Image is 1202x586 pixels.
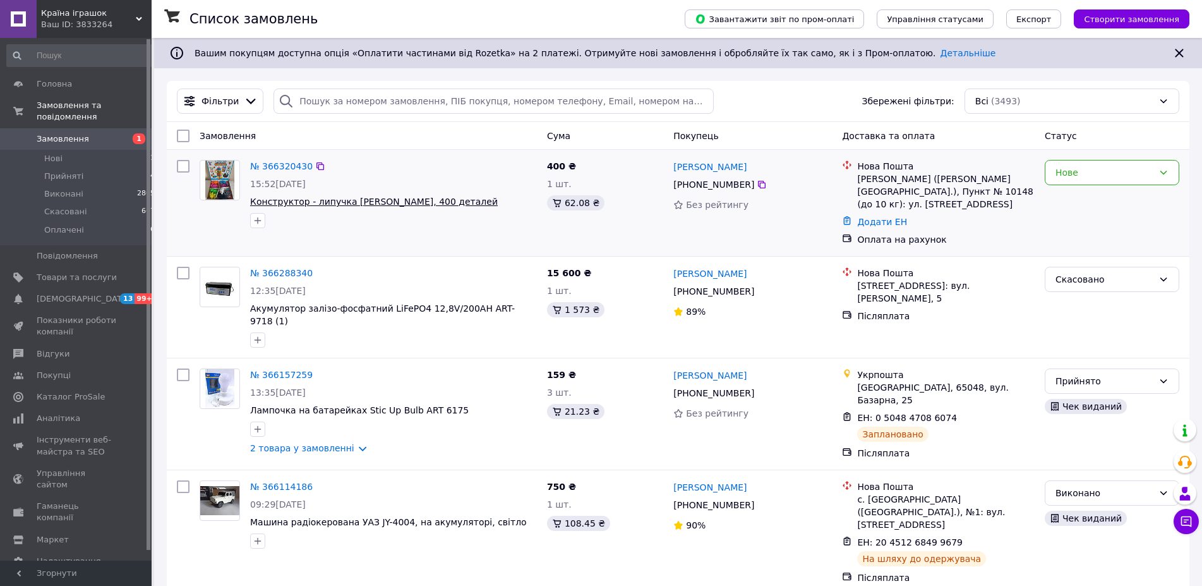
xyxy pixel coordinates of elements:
span: 1 шт. [547,179,572,189]
div: Чек виданий [1045,511,1127,526]
span: 750 ₴ [547,482,576,492]
a: Фото товару [200,267,240,307]
span: 15 600 ₴ [547,268,592,278]
span: Конструктор - липучка [PERSON_NAME], 400 деталей [250,197,498,207]
span: 1 шт. [547,286,572,296]
span: Управління статусами [887,15,983,24]
span: Вашим покупцям доступна опція «Оплатити частинами від Rozetka» на 2 платежі. Отримуйте нові замов... [195,48,995,58]
span: Створити замовлення [1084,15,1179,24]
input: Пошук за номером замовлення, ПІБ покупця, номером телефону, Email, номером накладної [273,89,713,114]
span: Прийняті [44,171,83,182]
span: Повідомлення [37,250,98,262]
button: Завантажити звіт по пром-оплаті [685,9,864,28]
span: Збережені фільтри: [862,95,954,107]
span: (3493) [991,96,1021,106]
span: Відгуки [37,348,69,360]
div: Післяплата [857,571,1035,584]
span: 14 [146,171,155,182]
span: 09:29[DATE] [250,499,306,510]
span: Завантажити звіт по пром-оплаті [695,13,854,25]
a: Додати ЕН [857,217,907,227]
div: Нова Пошта [857,480,1035,493]
span: Головна [37,78,72,90]
a: № 366114186 [250,482,313,492]
input: Пошук [6,44,156,67]
span: 1 [133,133,145,144]
a: № 366157259 [250,370,313,380]
div: [STREET_ADDRESS]: вул. [PERSON_NAME], 5 [857,279,1035,305]
span: Нові [44,153,63,164]
div: [PHONE_NUMBER] [671,283,757,300]
span: Експорт [1016,15,1052,24]
span: Без рейтингу [686,200,748,210]
div: [PHONE_NUMBER] [671,496,757,514]
a: [PERSON_NAME] [673,161,747,173]
a: [PERSON_NAME] [673,369,747,382]
div: На шляху до одержувача [857,551,986,566]
span: Управління сайтом [37,468,117,491]
span: 15:52[DATE] [250,179,306,189]
div: Нова Пошта [857,160,1035,173]
a: Фото товару [200,480,240,521]
a: Створити замовлення [1061,13,1189,23]
img: Фото товару [200,486,239,515]
button: Чат з покупцем [1174,509,1199,534]
div: [PHONE_NUMBER] [671,176,757,193]
div: Оплата на рахунок [857,233,1035,246]
span: Покупці [37,370,71,381]
span: 159 ₴ [547,370,576,380]
div: Післяплата [857,447,1035,460]
div: Чек виданий [1045,399,1127,414]
span: 89% [686,307,706,317]
span: Статус [1045,131,1077,141]
span: Інструменти веб-майстра та SEO [37,434,117,457]
span: 2805 [137,188,155,200]
a: Лампочка на батарейках Stic Up Bulb ART 6175 [250,405,469,415]
a: Фото товару [200,369,240,409]
span: Товари та послуги [37,272,117,283]
span: Оплачені [44,224,84,236]
span: 90% [686,520,706,530]
div: Прийнято [1055,374,1153,388]
span: 667 [141,206,155,217]
span: Фільтри [201,95,239,107]
span: Гаманець компанії [37,501,117,523]
div: Виконано [1055,486,1153,500]
div: 62.08 ₴ [547,195,604,211]
span: 6 [150,224,155,236]
img: Фото товару [200,274,239,300]
div: Укрпошта [857,369,1035,381]
span: 13:35[DATE] [250,388,306,398]
span: Скасовані [44,206,87,217]
h1: Список замовлень [189,11,318,27]
div: Ваш ID: 3833264 [41,19,152,30]
span: Замовлення [200,131,256,141]
span: [DEMOGRAPHIC_DATA] [37,293,130,305]
span: Країна іграшок [41,8,136,19]
span: Без рейтингу [686,408,748,418]
span: ЕН: 0 5048 4708 6074 [857,413,957,423]
span: Доставка та оплата [842,131,935,141]
span: 12:35[DATE] [250,286,306,296]
a: Машина радіокерована УАЗ JY-4004, на акумуляторі, світло [250,517,527,527]
div: Нове [1055,166,1153,180]
span: Аналітика [37,413,80,424]
span: 13 [120,293,135,304]
span: 99+ [135,293,155,304]
span: Показники роботи компанії [37,315,117,338]
span: Замовлення [37,133,89,145]
span: Cума [547,131,570,141]
div: 1 573 ₴ [547,302,604,317]
div: [PHONE_NUMBER] [671,384,757,402]
span: Маркет [37,534,69,546]
a: [PERSON_NAME] [673,481,747,494]
span: 3 шт. [547,388,572,398]
a: Детальніше [941,48,996,58]
span: Замовлення та повідомлення [37,100,152,123]
span: Покупець [673,131,718,141]
button: Управління статусами [877,9,994,28]
span: Каталог ProSale [37,391,105,403]
button: Створити замовлення [1074,9,1189,28]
